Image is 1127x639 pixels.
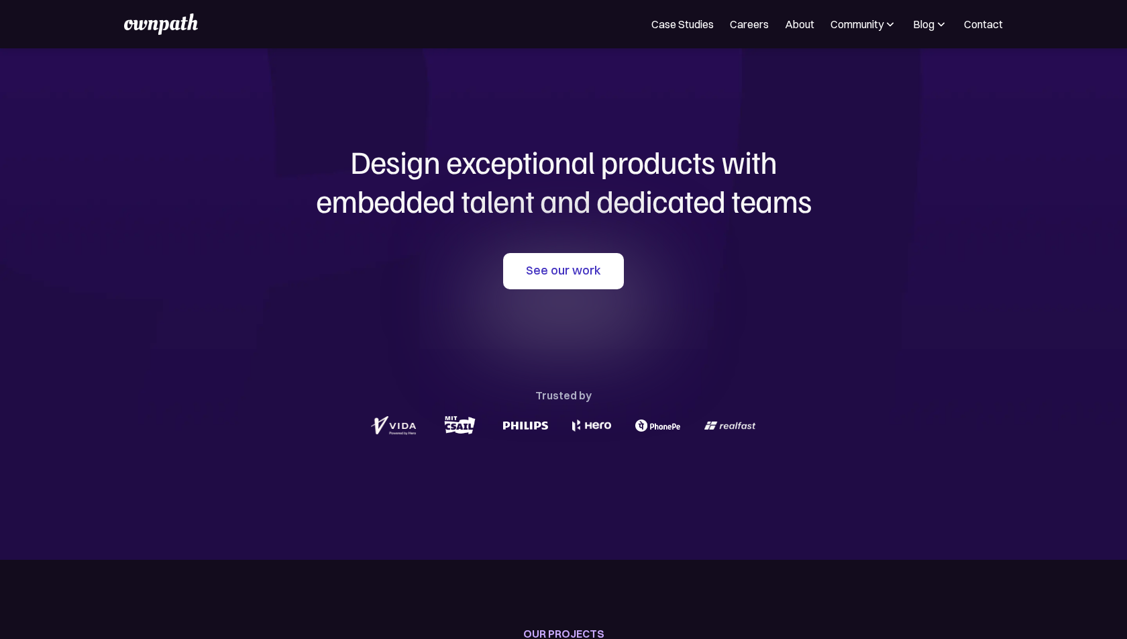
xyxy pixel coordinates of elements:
[730,16,769,32] a: Careers
[830,16,897,32] div: Community
[913,16,948,32] div: Blog
[913,16,934,32] div: Blog
[535,386,592,405] div: Trusted by
[785,16,814,32] a: About
[964,16,1003,32] a: Contact
[830,16,883,32] div: Community
[241,142,885,219] h1: Design exceptional products with embedded talent and dedicated teams
[651,16,714,32] a: Case Studies
[503,253,624,289] a: See our work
